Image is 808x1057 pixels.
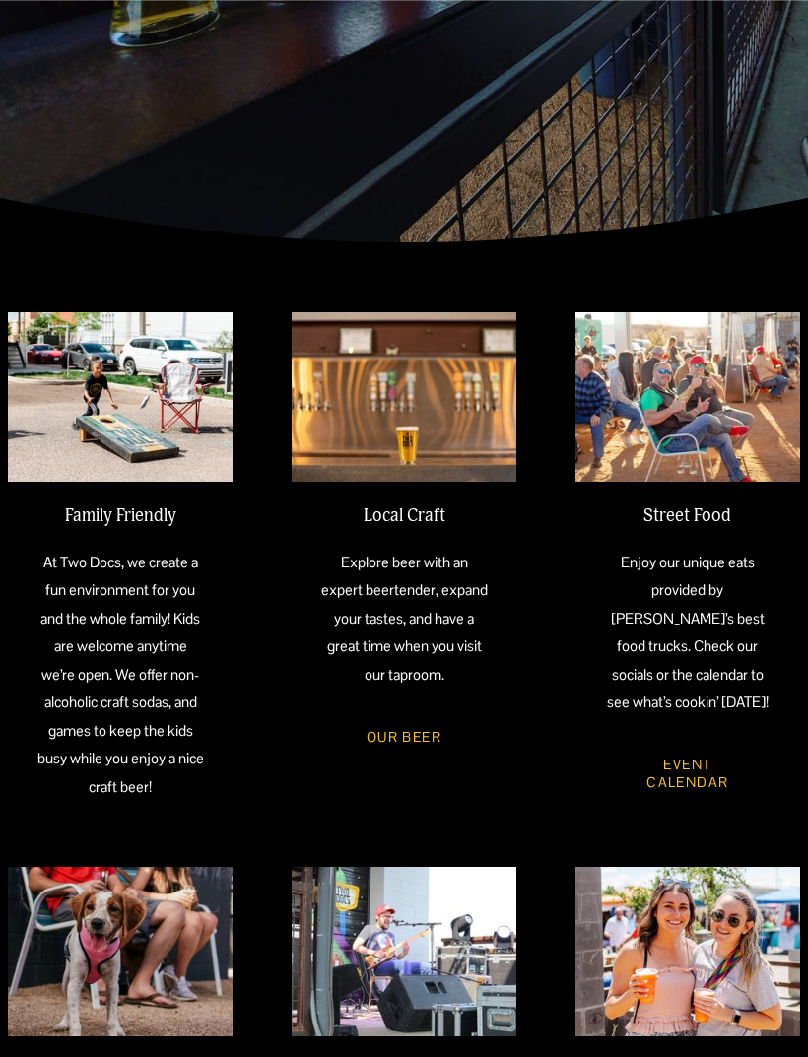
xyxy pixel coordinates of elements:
h2: Local Craft [320,504,489,526]
img: Male musician with glasses and a red cap, singing and playing an electric guitar on stage at an o... [292,867,516,1036]
img: People sitting and socializing outdoors at a festival or event in the late afternoon, with some p... [575,312,800,482]
p: At Two Docs, we create a fun environment for you and the whole family! Kids are welcome anytime w... [36,549,205,802]
p: Enjoy our unique eats provided by [PERSON_NAME]’s best food trucks. Check our socials or the cale... [603,549,772,717]
a: Event Calendar [603,740,772,809]
h2: Street Food [603,504,772,526]
img: A girl playing cornhole outdoors on a sunny day, with parked cars and a building in the backgroun... [8,312,233,482]
img: A glass of beer with the logo of Two Docs Brewing Company, placed on a bar counter with a blurred... [292,312,516,482]
h2: Family Friendly [36,504,205,526]
a: Our Beer [339,711,469,762]
img: A happy young dog with white and brown fur, wearing a pink harness, standing on gravel with its t... [8,867,233,1036]
img: Two young women smiling and holding drinks at an outdoor event on a sunny day, with tents and peo... [575,867,800,1036]
p: Explore beer with an expert beertender, expand your tastes, and have a great time when you visit ... [320,549,489,690]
